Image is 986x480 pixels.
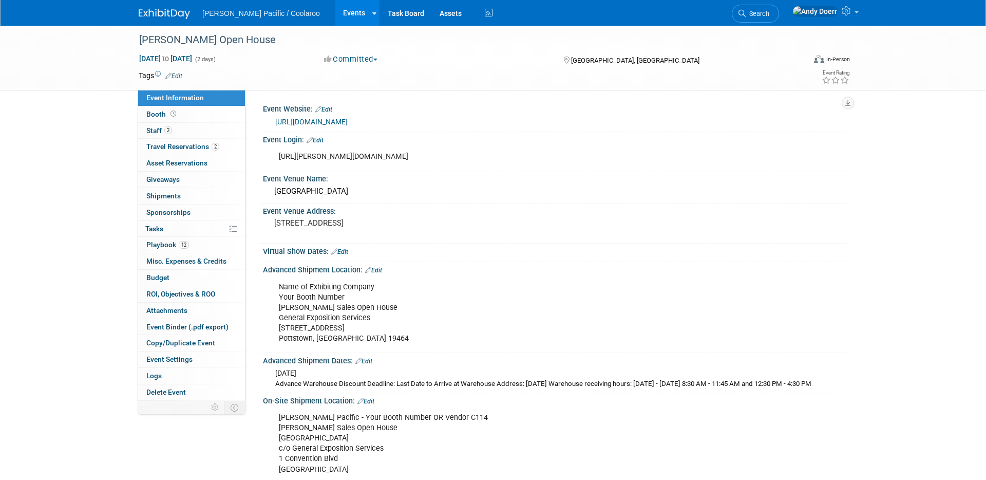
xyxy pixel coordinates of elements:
pre: [STREET_ADDRESS] [274,218,495,228]
div: Virtual Show Dates: [263,244,847,257]
div: Event Format [744,53,850,69]
div: Event Website: [263,101,847,115]
a: Booth [138,106,245,122]
span: Search [746,10,769,17]
span: ROI, Objectives & ROO [146,290,215,298]
button: Committed [320,54,382,65]
td: Toggle Event Tabs [224,401,245,414]
a: Budget [138,270,245,286]
a: Edit [315,106,332,113]
a: Search [732,5,779,23]
a: Tasks [138,221,245,237]
div: [PERSON_NAME] Pacific - Your Booth Number OR Vendor C114 [PERSON_NAME] Sales Open House [GEOGRAPH... [272,408,734,479]
span: to [161,54,170,63]
span: Travel Reservations [146,142,219,151]
span: Asset Reservations [146,159,207,167]
div: [PERSON_NAME] Open House [136,31,789,49]
a: Asset Reservations [138,155,245,171]
span: Misc. Expenses & Credits [146,257,226,265]
div: Event Rating [822,70,849,76]
span: Booth [146,110,178,118]
div: Name of Exhibiting Company Your Booth Number [PERSON_NAME] Sales Open House General Exposition Se... [272,277,734,349]
a: Edit [365,267,382,274]
span: Tasks [145,225,163,233]
a: ROI, Objectives & ROO [138,286,245,302]
span: Booth not reserved yet [168,110,178,118]
a: Misc. Expenses & Credits [138,253,245,269]
span: [DATE] [275,369,296,377]
span: Event Information [146,94,204,102]
span: Sponsorships [146,208,191,216]
span: Budget [146,273,169,282]
a: Event Settings [138,352,245,367]
div: Advanced Shipment Dates: [263,353,847,366]
span: [PERSON_NAME] Pacific / Coolaroo [202,9,320,17]
td: Personalize Event Tab Strip [206,401,224,414]
span: 12 [179,241,189,249]
a: Edit [165,72,182,80]
span: Copy/Duplicate Event [146,339,215,347]
a: Copy/Duplicate Event [138,335,245,351]
div: Event Login: [263,132,847,145]
span: Event Settings [146,355,193,363]
span: Delete Event [146,388,186,396]
a: Event Binder (.pdf export) [138,319,245,335]
img: ExhibitDay [139,9,190,19]
a: Event Information [138,90,245,106]
div: On-Site Shipment Location: [263,393,847,407]
span: Attachments [146,306,187,315]
a: Sponsorships [138,205,245,220]
div: [GEOGRAPHIC_DATA] [271,183,840,199]
a: Giveaways [138,172,245,188]
span: 2 [212,143,219,151]
a: Edit [331,248,348,255]
span: Giveaways [146,175,180,183]
span: Shipments [146,192,181,200]
div: Event Venue Name: [263,171,847,184]
div: Advanced Shipment Location: [263,262,847,275]
span: 2 [164,126,172,134]
a: Playbook12 [138,237,245,253]
a: Logs [138,368,245,384]
img: Andy Doerr [792,6,838,17]
span: Logs [146,372,162,380]
span: (2 days) [194,56,216,63]
a: Travel Reservations2 [138,139,245,155]
a: Staff2 [138,123,245,139]
span: Playbook [146,241,189,249]
a: Delete Event [138,384,245,400]
div: Event Venue Address: [263,204,847,216]
a: Edit [357,398,374,405]
a: Attachments [138,303,245,319]
div: Advance Warehouse Discount Deadline: Last Date to Arrive at Warehouse Address: [DATE] Warehouse r... [275,379,840,389]
a: Shipments [138,188,245,204]
span: Staff [146,126,172,135]
div: [URL][PERSON_NAME][DOMAIN_NAME] [272,146,734,167]
span: [GEOGRAPHIC_DATA], [GEOGRAPHIC_DATA] [571,57,699,64]
td: Tags [139,70,182,81]
a: [URL][DOMAIN_NAME] [275,118,348,126]
div: In-Person [826,56,850,63]
span: [DATE] [DATE] [139,54,193,63]
a: Edit [307,137,324,144]
a: Edit [355,358,372,365]
span: Event Binder (.pdf export) [146,323,229,331]
img: Format-Inperson.png [814,55,824,63]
